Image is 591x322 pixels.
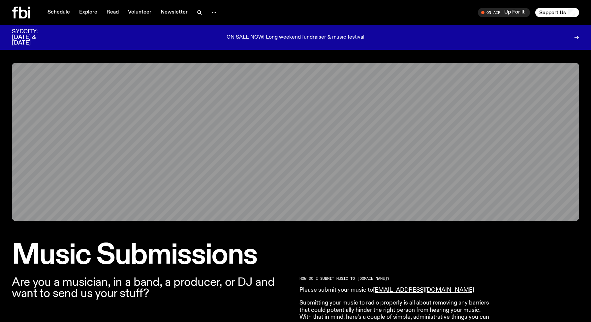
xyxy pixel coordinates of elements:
[12,29,54,46] h3: SYDCITY: [DATE] & [DATE]
[535,8,579,17] button: Support Us
[299,287,489,294] p: Please submit your music to
[12,277,292,299] p: Are you a musician, in a band, a producer, or DJ and want to send us your stuff?
[103,8,123,17] a: Read
[539,10,566,16] span: Support Us
[75,8,101,17] a: Explore
[373,287,474,293] a: [EMAIL_ADDRESS][DOMAIN_NAME]
[478,8,530,17] button: On AirUp For It
[227,35,364,41] p: ON SALE NOW! Long weekend fundraiser & music festival
[299,277,489,280] h2: HOW DO I SUBMIT MUSIC TO [DOMAIN_NAME]?
[157,8,192,17] a: Newsletter
[12,242,579,269] h1: Music Submissions
[124,8,155,17] a: Volunteer
[44,8,74,17] a: Schedule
